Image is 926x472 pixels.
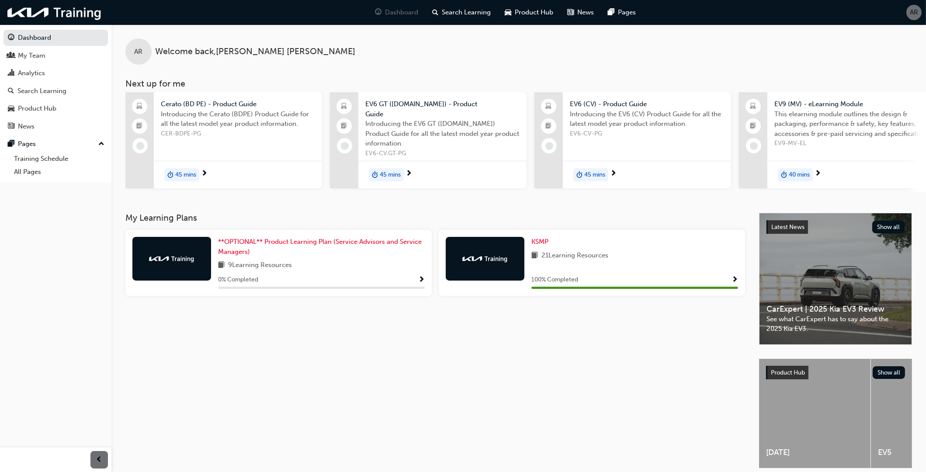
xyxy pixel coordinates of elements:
[418,276,425,284] span: Show Progress
[561,3,601,21] a: news-iconNews
[505,7,512,18] span: car-icon
[18,51,45,61] div: My Team
[910,7,918,17] span: AR
[766,314,905,334] span: See what CarExpert has to say about the 2025 Kia EV3.
[515,7,554,17] span: Product Hub
[228,260,292,271] span: 9 Learning Resources
[8,52,14,60] span: people-icon
[96,455,103,465] span: prev-icon
[18,68,45,78] div: Analytics
[442,7,491,17] span: Search Learning
[218,260,225,271] span: book-icon
[750,142,758,150] span: learningRecordVerb_NONE-icon
[608,7,615,18] span: pages-icon
[4,3,105,21] img: kia-training
[546,121,552,132] span: booktick-icon
[136,142,144,150] span: learningRecordVerb_NONE-icon
[570,109,724,129] span: Introducing the EV6 (CV) Product Guide for all the latest model year product information.
[18,121,35,132] div: News
[426,3,498,21] a: search-iconSearch Learning
[418,274,425,285] button: Show Progress
[618,7,636,17] span: Pages
[584,170,605,180] span: 45 mins
[10,165,108,179] a: All Pages
[461,254,509,263] img: kia-training
[125,92,322,188] a: Cerato (BD PE) - Product GuideIntroducing the Cerato (BDPE) Product Guide for all the latest mode...
[3,30,108,46] a: Dashboard
[610,170,617,178] span: next-icon
[148,254,196,263] img: kia-training
[161,99,315,109] span: Cerato (BD PE) - Product Guide
[771,369,805,376] span: Product Hub
[534,92,731,188] a: EV6 (CV) - Product GuideIntroducing the EV6 (CV) Product Guide for all the latest model year prod...
[815,170,821,178] span: next-icon
[201,170,208,178] span: next-icon
[155,47,355,57] span: Welcome back , [PERSON_NAME] [PERSON_NAME]
[568,7,574,18] span: news-icon
[3,136,108,152] button: Pages
[8,105,14,113] span: car-icon
[570,129,724,139] span: EV6-CV-PG
[125,213,745,223] h3: My Learning Plans
[766,304,905,314] span: CarExpert | 2025 Kia EV3 Review
[365,119,520,149] span: Introducing the EV6 GT ([DOMAIN_NAME]) Product Guide for all the latest model year product inform...
[732,274,738,285] button: Show Progress
[368,3,426,21] a: guage-iconDashboard
[8,34,14,42] span: guage-icon
[8,87,14,95] span: search-icon
[531,238,548,246] span: KSMP
[341,121,347,132] span: booktick-icon
[341,142,349,150] span: learningRecordVerb_NONE-icon
[137,101,143,112] span: laptop-icon
[578,7,594,17] span: News
[372,169,378,180] span: duration-icon
[531,250,538,261] span: book-icon
[3,48,108,64] a: My Team
[750,121,756,132] span: booktick-icon
[759,359,871,468] a: [DATE]
[385,7,419,17] span: Dashboard
[218,238,422,256] span: **OPTIONAL** Product Learning Plan (Service Advisors and Service Managers)
[3,83,108,99] a: Search Learning
[137,121,143,132] span: booktick-icon
[175,170,196,180] span: 45 mins
[766,448,864,458] span: [DATE]
[8,69,14,77] span: chart-icon
[771,223,805,231] span: Latest News
[906,5,922,20] button: AR
[18,139,36,149] div: Pages
[161,109,315,129] span: Introducing the Cerato (BDPE) Product Guide for all the latest model year product information.
[375,7,382,18] span: guage-icon
[365,99,520,119] span: EV6 GT ([DOMAIN_NAME]) - Product Guide
[3,65,108,81] a: Analytics
[576,169,583,180] span: duration-icon
[545,142,553,150] span: learningRecordVerb_NONE-icon
[365,149,520,159] span: EV6-CV.GT-PG
[218,237,425,257] a: **OPTIONAL** Product Learning Plan (Service Advisors and Service Managers)
[98,139,104,150] span: up-icon
[789,170,810,180] span: 40 mins
[433,7,439,18] span: search-icon
[218,275,258,285] span: 0 % Completed
[766,366,905,380] a: Product HubShow all
[872,221,905,233] button: Show all
[732,276,738,284] span: Show Progress
[531,275,578,285] span: 100 % Completed
[766,220,905,234] a: Latest NewsShow all
[10,152,108,166] a: Training Schedule
[8,140,14,148] span: pages-icon
[167,169,173,180] span: duration-icon
[531,237,552,247] a: KSMP
[18,104,56,114] div: Product Hub
[135,47,143,57] span: AR
[601,3,643,21] a: pages-iconPages
[380,170,401,180] span: 45 mins
[111,79,926,89] h3: Next up for me
[3,28,108,136] button: DashboardMy TeamAnalyticsSearch LearningProduct HubNews
[570,99,724,109] span: EV6 (CV) - Product Guide
[3,118,108,135] a: News
[17,86,66,96] div: Search Learning
[406,170,412,178] span: next-icon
